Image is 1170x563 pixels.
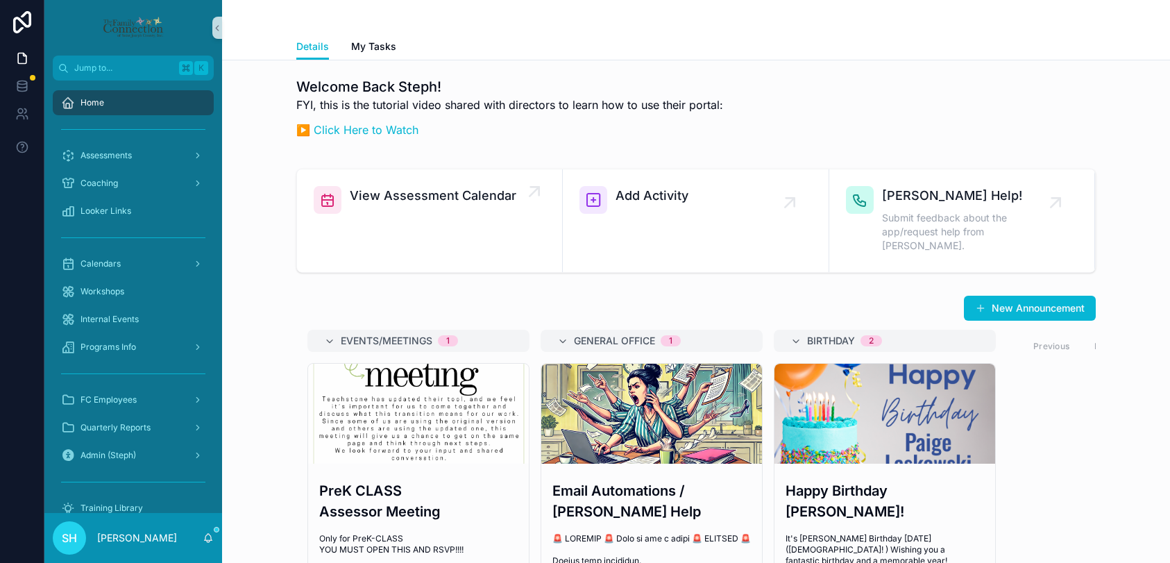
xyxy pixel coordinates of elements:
span: K [196,62,207,74]
a: Coaching [53,171,214,196]
h3: Happy Birthday [PERSON_NAME]! [786,480,984,522]
span: General Office [574,334,655,348]
img: App logo [102,17,164,39]
button: Jump to...K [53,56,214,81]
span: My Tasks [351,40,396,53]
span: Details [296,40,329,53]
span: Looker Links [80,205,131,217]
span: Workshops [80,286,124,297]
span: Training Library [80,503,143,514]
span: Home [80,97,104,108]
span: Internal Events [80,314,139,325]
a: Calendars [53,251,214,276]
a: Add Activity [563,169,829,272]
a: Quarterly Reports [53,415,214,440]
span: Birthday [807,334,855,348]
button: New Announcement [964,296,1096,321]
div: unnamed.png [774,364,995,464]
div: Frantic-woman-image.png [541,364,762,464]
span: FC Employees [80,394,137,405]
a: ▶️ Click Here to Watch [296,123,418,137]
a: Internal Events [53,307,214,332]
span: View Assessment Calendar [350,186,516,205]
a: My Tasks [351,34,396,62]
a: Training Library [53,496,214,521]
a: FC Employees [53,387,214,412]
div: 1 [446,335,450,346]
span: Events/Meetings [341,334,432,348]
h1: Welcome Back Steph! [296,77,723,96]
a: Programs Info [53,335,214,360]
span: SH [62,530,77,546]
a: Looker Links [53,199,214,224]
span: Programs Info [80,342,136,353]
span: Assessments [80,150,132,161]
a: Admin (Steph) [53,443,214,468]
span: Admin (Steph) [80,450,136,461]
span: Quarterly Reports [80,422,151,433]
span: Submit feedback about the app/request help from [PERSON_NAME]. [882,211,1055,253]
p: [PERSON_NAME] [97,531,177,545]
div: prek-class.png [308,364,529,464]
a: Details [296,34,329,60]
a: [PERSON_NAME] Help!Submit feedback about the app/request help from [PERSON_NAME]. [829,169,1095,272]
a: Workshops [53,279,214,304]
div: 1 [669,335,672,346]
a: Assessments [53,143,214,168]
span: Add Activity [616,186,688,205]
a: Home [53,90,214,115]
span: Calendars [80,258,121,269]
a: View Assessment Calendar [297,169,563,272]
span: Jump to... [74,62,173,74]
span: [PERSON_NAME] Help! [882,186,1055,205]
div: scrollable content [44,81,222,513]
h3: PreK CLASS Assessor Meeting [319,480,518,522]
div: 2 [869,335,874,346]
span: Coaching [80,178,118,189]
p: FYI, this is the tutorial video shared with directors to learn how to use their portal: [296,96,723,113]
h3: Email Automations / [PERSON_NAME] Help [552,480,751,522]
